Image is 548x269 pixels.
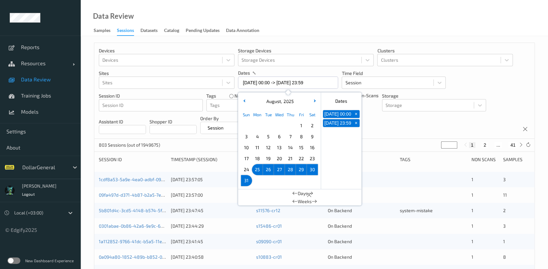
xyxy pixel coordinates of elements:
[328,223,395,229] div: On Backend
[253,143,262,152] span: 11
[352,110,359,118] button: +
[252,142,263,153] div: Choose Monday August 11 of 2025
[400,156,467,163] div: Tags
[308,154,317,163] span: 23
[264,132,273,141] span: 5
[285,120,296,131] div: Choose Thursday July 31 of 2025
[286,165,295,174] span: 28
[164,27,179,35] div: Catalog
[328,238,395,245] div: On Backend
[296,131,307,142] div: Choose Friday August 08 of 2025
[238,70,250,76] p: dates
[186,27,220,35] div: Pending Updates
[296,120,307,131] div: Choose Friday August 01 of 2025
[140,26,164,35] a: Datasets
[285,131,296,142] div: Choose Thursday August 07 of 2025
[321,95,361,107] div: Dates
[264,154,273,163] span: 19
[297,154,306,163] span: 22
[171,223,252,229] div: [DATE] 23:44:29
[494,142,502,148] button: ...
[342,70,446,77] p: Time Field
[297,132,306,141] span: 8
[264,165,273,174] span: 26
[297,121,306,130] span: 1
[252,164,263,175] div: Choose Monday August 25 of 2025
[256,239,282,244] a: s09090-cr01
[308,143,317,152] span: 16
[99,254,189,260] a: 0a094a80-1852-489b-b852-0619a7af8939
[99,142,160,148] p: 803 Sessions (out of 1949675)
[296,153,307,164] div: Choose Friday August 22 of 2025
[94,26,117,35] a: Samples
[274,131,285,142] div: Choose Wednesday August 06 of 2025
[253,165,262,174] span: 25
[471,208,473,213] span: 1
[171,238,252,245] div: [DATE] 23:41:45
[117,26,140,36] a: Sessions
[226,27,259,35] div: Data Annotation
[307,109,318,120] div: Sat
[263,175,274,186] div: Choose Tuesday September 02 of 2025
[285,142,296,153] div: Choose Thursday August 14 of 2025
[471,192,473,198] span: 1
[377,47,513,54] p: Clusters
[346,92,378,99] p: Only Non-Scans
[285,153,296,164] div: Choose Thursday August 21 of 2025
[99,47,234,54] p: Devices
[99,70,234,77] p: Sites
[256,254,282,260] a: s10883-cr01
[99,93,203,99] p: Session ID
[99,177,186,182] a: 1cdf8a53-5a9e-4ea0-adbf-09feee3083d1
[274,120,285,131] div: Choose Wednesday July 30 of 2025
[353,111,359,118] span: +
[286,143,295,152] span: 14
[241,131,252,142] div: Choose Sunday August 03 of 2025
[263,120,274,131] div: Choose Tuesday July 29 of 2025
[186,26,226,35] a: Pending Updates
[241,120,252,131] div: Choose Sunday July 27 of 2025
[265,98,294,105] div: ,
[117,27,134,36] div: Sessions
[242,165,251,174] span: 24
[252,109,263,120] div: Mon
[308,121,317,130] span: 2
[234,93,245,99] label: none
[99,192,186,198] a: 09fa497d-d371-4b87-b2a5-7e73aea42f65
[265,98,281,104] span: August
[282,98,294,104] span: 2025
[274,164,285,175] div: Choose Wednesday August 27 of 2025
[328,254,395,260] div: On Backend
[241,142,252,153] div: Choose Sunday August 10 of 2025
[307,164,318,175] div: Choose Saturday August 30 of 2025
[503,192,507,198] span: 11
[252,153,263,164] div: Choose Monday August 18 of 2025
[307,153,318,164] div: Choose Saturday August 23 of 2025
[297,165,306,174] span: 29
[308,132,317,141] span: 9
[150,119,197,125] p: Shopper ID
[323,119,352,127] button: [DATE] 23:59
[328,156,395,163] div: Video Storage
[307,142,318,153] div: Choose Saturday August 16 of 2025
[481,142,488,148] button: 2
[264,143,273,152] span: 12
[503,254,506,260] span: 8
[471,223,473,229] span: 1
[94,27,110,35] div: Samples
[275,132,284,141] span: 6
[503,177,506,182] span: 3
[323,110,352,118] button: [DATE] 00:00
[298,190,308,197] span: Days
[286,132,295,141] span: 7
[471,156,498,163] div: Non Scans
[263,142,274,153] div: Choose Tuesday August 12 of 2025
[256,223,282,229] a: s15486-cr01
[171,156,252,163] div: Timestamp (Session)
[274,175,285,186] div: Choose Wednesday September 03 of 2025
[274,153,285,164] div: Choose Wednesday August 20 of 2025
[241,153,252,164] div: Choose Sunday August 17 of 2025
[171,254,252,260] div: [DATE] 23:40:58
[171,176,252,183] div: [DATE] 23:57:05
[241,175,252,186] div: Choose Sunday August 31 of 2025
